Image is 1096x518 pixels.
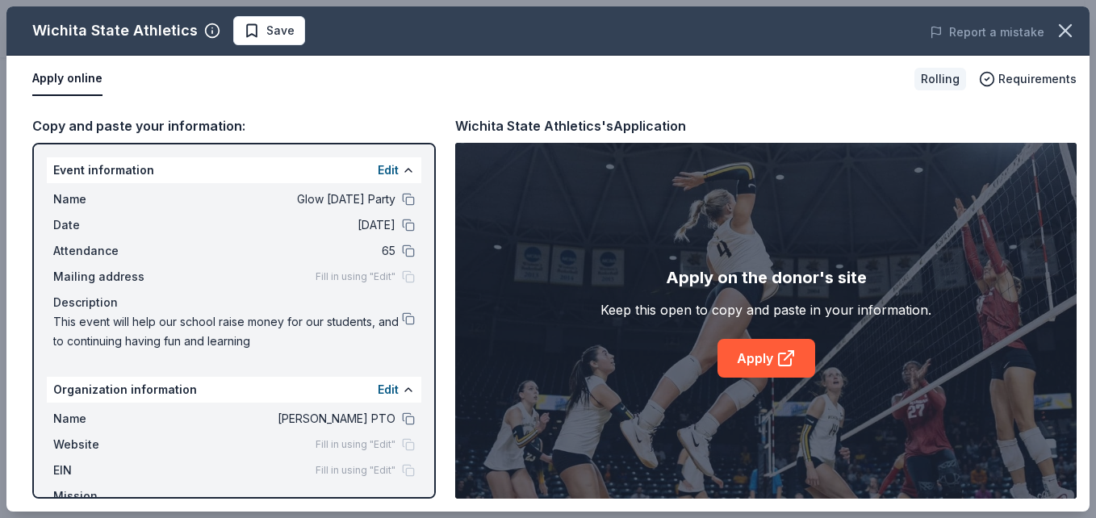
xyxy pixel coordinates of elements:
[717,339,815,378] a: Apply
[161,409,395,428] span: [PERSON_NAME] PTO
[53,409,161,428] span: Name
[378,380,399,399] button: Edit
[316,270,395,283] span: Fill in using "Edit"
[666,265,867,290] div: Apply on the donor's site
[53,267,161,286] span: Mailing address
[53,190,161,209] span: Name
[998,69,1077,89] span: Requirements
[53,215,161,235] span: Date
[979,69,1077,89] button: Requirements
[233,16,305,45] button: Save
[316,438,395,451] span: Fill in using "Edit"
[161,241,395,261] span: 65
[161,190,395,209] span: Glow [DATE] Party
[53,312,402,351] span: This event will help our school raise money for our students, and to continuing having fun and le...
[600,300,931,320] div: Keep this open to copy and paste in your information.
[930,23,1044,42] button: Report a mistake
[161,215,395,235] span: [DATE]
[914,68,966,90] div: Rolling
[53,461,161,480] span: EIN
[316,464,395,477] span: Fill in using "Edit"
[47,377,421,403] div: Organization information
[53,241,161,261] span: Attendance
[378,161,399,180] button: Edit
[53,435,161,454] span: Website
[47,157,421,183] div: Event information
[455,115,686,136] div: Wichita State Athletics's Application
[32,62,102,96] button: Apply online
[53,293,415,312] div: Description
[266,21,295,40] span: Save
[32,115,436,136] div: Copy and paste your information:
[32,18,198,44] div: Wichita State Athletics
